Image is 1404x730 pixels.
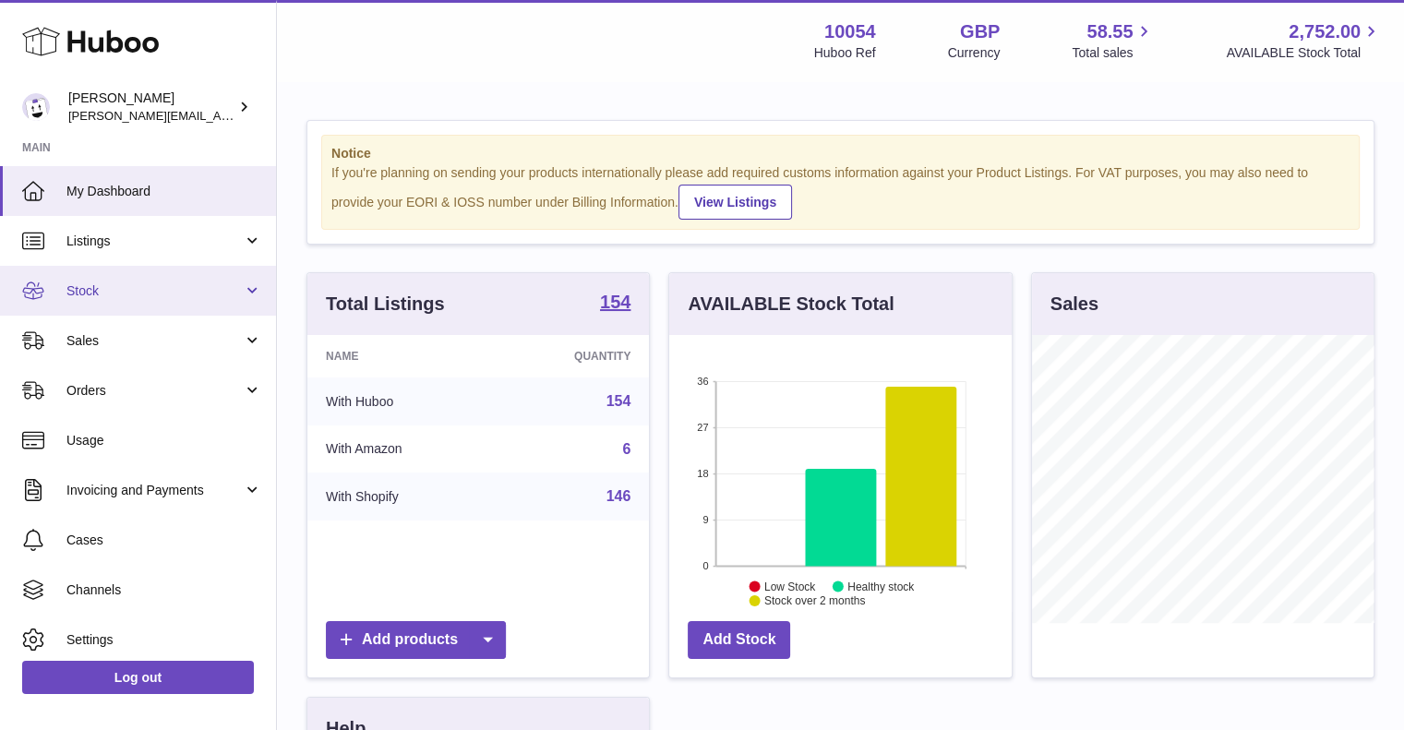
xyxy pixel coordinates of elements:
[495,335,650,377] th: Quantity
[606,393,631,409] a: 154
[703,514,709,525] text: 9
[1226,19,1382,62] a: 2,752.00 AVAILABLE Stock Total
[1050,292,1098,317] h3: Sales
[66,233,243,250] span: Listings
[1086,19,1133,44] span: 58.55
[66,432,262,449] span: Usage
[307,473,495,521] td: With Shopify
[678,185,792,220] a: View Listings
[68,108,370,123] span: [PERSON_NAME][EMAIL_ADDRESS][DOMAIN_NAME]
[688,292,894,317] h3: AVAILABLE Stock Total
[1289,19,1361,44] span: 2,752.00
[960,19,1000,44] strong: GBP
[66,532,262,549] span: Cases
[688,621,790,659] a: Add Stock
[698,422,709,433] text: 27
[1072,19,1154,62] a: 58.55 Total sales
[331,145,1350,162] strong: Notice
[66,482,243,499] span: Invoicing and Payments
[1226,44,1382,62] span: AVAILABLE Stock Total
[326,621,506,659] a: Add products
[703,560,709,571] text: 0
[66,581,262,599] span: Channels
[606,488,631,504] a: 146
[600,293,630,311] strong: 154
[622,441,630,457] a: 6
[764,594,865,607] text: Stock over 2 months
[1072,44,1154,62] span: Total sales
[22,661,254,694] a: Log out
[66,282,243,300] span: Stock
[698,376,709,387] text: 36
[66,382,243,400] span: Orders
[824,19,876,44] strong: 10054
[66,332,243,350] span: Sales
[814,44,876,62] div: Huboo Ref
[764,580,816,592] text: Low Stock
[331,164,1350,220] div: If you're planning on sending your products internationally please add required customs informati...
[326,292,445,317] h3: Total Listings
[307,377,495,425] td: With Huboo
[847,580,915,592] text: Healthy stock
[66,183,262,200] span: My Dashboard
[600,293,630,315] a: 154
[307,425,495,473] td: With Amazon
[22,93,50,121] img: luz@capsuline.com
[66,631,262,649] span: Settings
[307,335,495,377] th: Name
[948,44,1001,62] div: Currency
[68,90,234,125] div: [PERSON_NAME]
[698,468,709,479] text: 18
